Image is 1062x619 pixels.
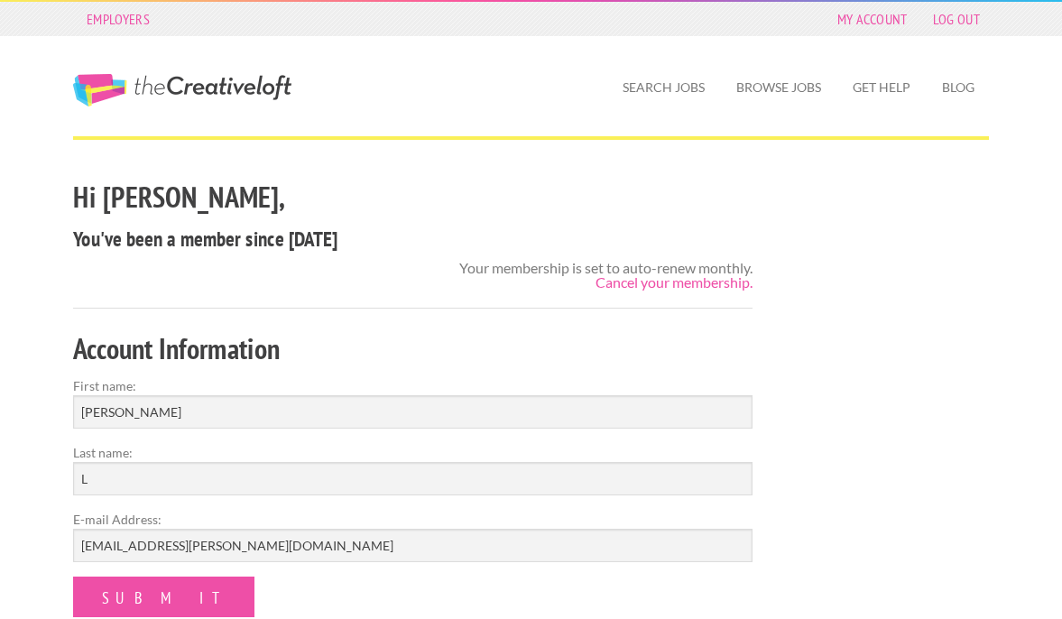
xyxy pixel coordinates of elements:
input: Submit [73,577,254,617]
a: My Account [828,6,917,32]
div: Your membership is set to auto-renew monthly. [459,261,753,290]
a: Search Jobs [608,67,719,108]
a: Log Out [924,6,989,32]
label: First name: [73,376,753,395]
a: Get Help [838,67,925,108]
label: E-mail Address: [73,510,753,529]
a: Blog [928,67,989,108]
h2: Account Information [73,328,753,369]
a: The Creative Loft [73,74,291,106]
h2: Hi [PERSON_NAME], [73,177,753,217]
a: Employers [78,6,159,32]
a: Browse Jobs [722,67,836,108]
h4: You've been a member since [DATE] [73,225,753,254]
label: Last name: [73,443,753,462]
a: Cancel your membership. [596,273,753,291]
